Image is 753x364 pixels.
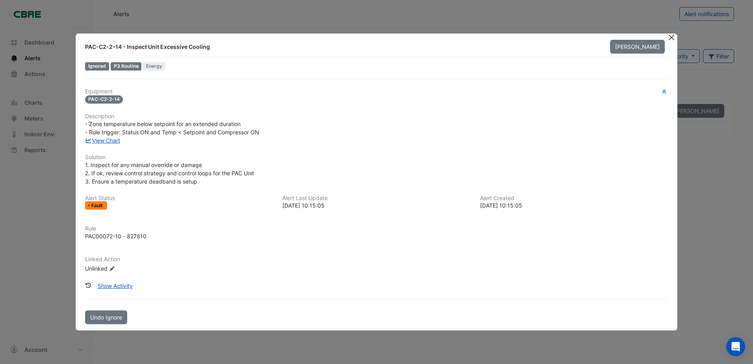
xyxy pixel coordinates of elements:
[85,88,668,95] h6: Equipment
[85,121,259,136] span: - Zone temperature below setpoint for an extended duration - Rule trigger: Status ON and Temp < S...
[85,62,109,71] span: Ignored
[85,95,123,104] span: PAC-C2-2-14
[85,154,668,161] h6: Solution
[91,203,104,208] span: Fault
[93,279,138,293] button: Show Activity
[85,264,180,273] div: Unlinked
[111,62,142,71] div: P3 Routine
[615,43,660,50] span: [PERSON_NAME]
[668,33,676,42] button: Close
[85,162,254,185] span: 1. Inspect for any manual override or damage 2. If ok, review control strategy and control loops ...
[85,195,273,202] h6: Alert Status
[480,195,668,202] h6: Alert Created
[143,62,165,71] span: Energy
[282,201,470,210] div: [DATE] 10:15:05
[85,137,120,144] a: View Chart
[282,195,470,202] h6: Alert Last Update
[90,314,122,321] span: Undo Ignore
[109,266,115,272] fa-icon: Edit Linked Action
[726,337,745,356] div: Open Intercom Messenger
[85,232,147,240] div: PAC00072-10 - 827810
[85,256,668,263] h6: Linked Action
[85,225,668,232] h6: Rule
[85,43,601,51] div: PAC-C2-2-14 - Inspect Unit Excessive Cooling
[610,40,665,54] button: [PERSON_NAME]
[480,201,668,210] div: [DATE] 10:15:05
[85,113,668,120] h6: Description
[85,310,127,324] button: Undo Ignore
